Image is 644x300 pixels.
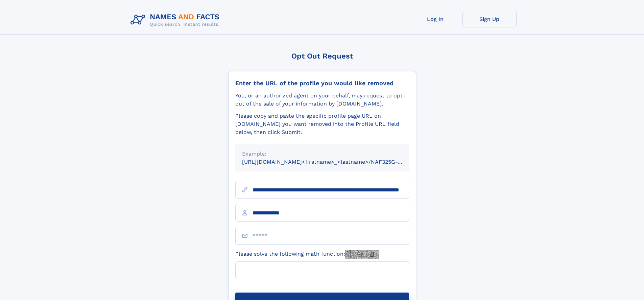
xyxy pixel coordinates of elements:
div: Opt Out Request [228,52,416,60]
a: Log In [408,11,462,27]
a: Sign Up [462,11,517,27]
div: Please copy and paste the specific profile page URL on [DOMAIN_NAME] you want removed into the Pr... [235,112,409,136]
div: Enter the URL of the profile you would like removed [235,79,409,87]
label: Please solve the following math function: [235,250,379,259]
img: Logo Names and Facts [128,11,225,29]
div: You, or an authorized agent on your behalf, may request to opt-out of the sale of your informatio... [235,92,409,108]
div: Example: [242,150,402,158]
small: [URL][DOMAIN_NAME]<firstname>_<lastname>/NAF325G-xxxxxxxx [242,159,422,165]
